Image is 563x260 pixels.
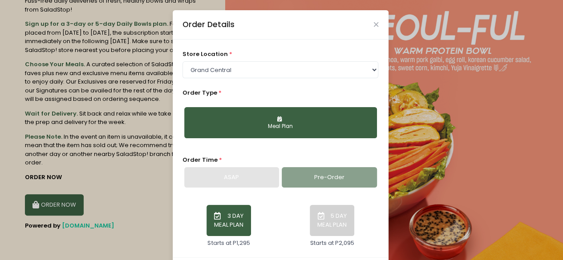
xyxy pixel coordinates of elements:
[182,50,228,58] span: store location
[207,239,250,248] div: Starts at P1,295
[182,156,218,164] span: Order Time
[310,239,354,248] div: Starts at P2,095
[184,107,377,138] button: Meal Plan
[182,88,217,97] span: Order Type
[182,19,235,30] div: Order Details
[207,205,251,236] button: 3 DAY MEAL PLAN
[374,22,378,27] button: Close
[310,205,354,236] button: 5 DAY MEAL PLAN
[190,123,371,131] div: Meal Plan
